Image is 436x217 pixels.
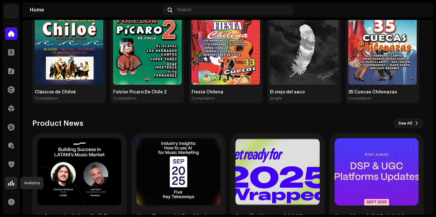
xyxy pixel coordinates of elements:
[270,16,338,85] img: bdadcb61-a582-484a-9773-ee1e23dd406a
[5,5,17,17] img: 78f3867b-a9d0-4b96-9959-d5e4a689f6cf
[348,96,372,101] div: Compilation
[398,117,412,130] span: See All
[113,96,137,101] div: Compilation
[348,90,417,95] div: 35 Cuecas Chilenazas
[30,7,160,12] div: Home
[393,118,424,128] button: See All
[270,96,282,101] div: Single
[35,16,103,85] img: 6e92b10b-6e15-4d43-b8dd-563746f258e7
[348,16,417,85] img: 8962bf2b-3241-4d11-9226-b5468a8c4c75
[270,90,338,95] div: El viejo del saco
[113,16,182,85] img: 3d30e033-b086-4be6-9502-f54098138a77
[416,5,426,15] img: c904f273-36fb-4b92-97b0-1c77b616e906
[113,90,182,95] div: Folclor Picaro De Chile 2
[192,96,215,101] div: Compilation
[35,96,58,101] div: Compilation
[192,90,260,95] div: Fiesta Chilena
[177,7,192,12] span: Search
[192,16,260,85] img: 94a38387-477a-48c4-8c5d-f2adb3e7237a
[35,90,103,95] div: Clásicos de Chiloé
[32,118,83,128] h3: Product News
